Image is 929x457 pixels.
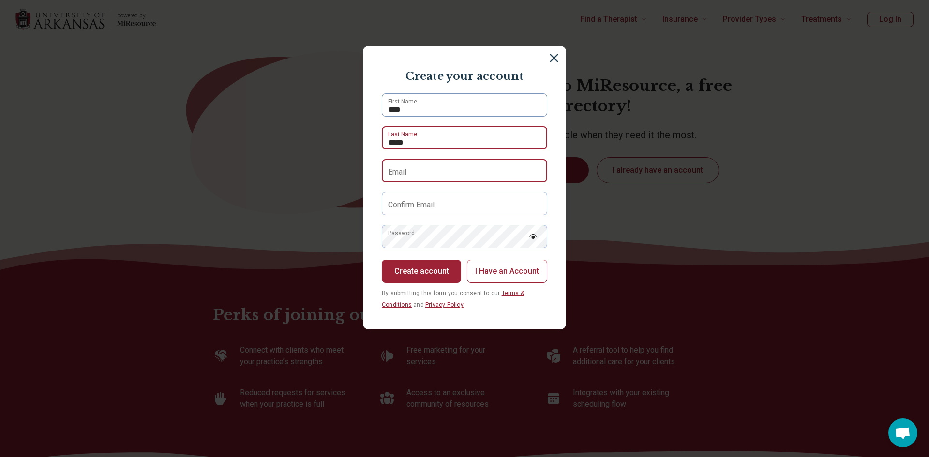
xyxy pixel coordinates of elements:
img: password [529,234,538,239]
span: By submitting this form you consent to our and [382,290,524,308]
label: Password [388,229,415,237]
a: Privacy Policy [425,301,464,308]
label: Email [388,166,406,178]
label: Confirm Email [388,199,435,211]
p: Create your account [373,69,556,84]
button: Create account [382,260,461,283]
label: First Name [388,97,417,106]
button: I Have an Account [467,260,547,283]
label: Last Name [388,130,417,139]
